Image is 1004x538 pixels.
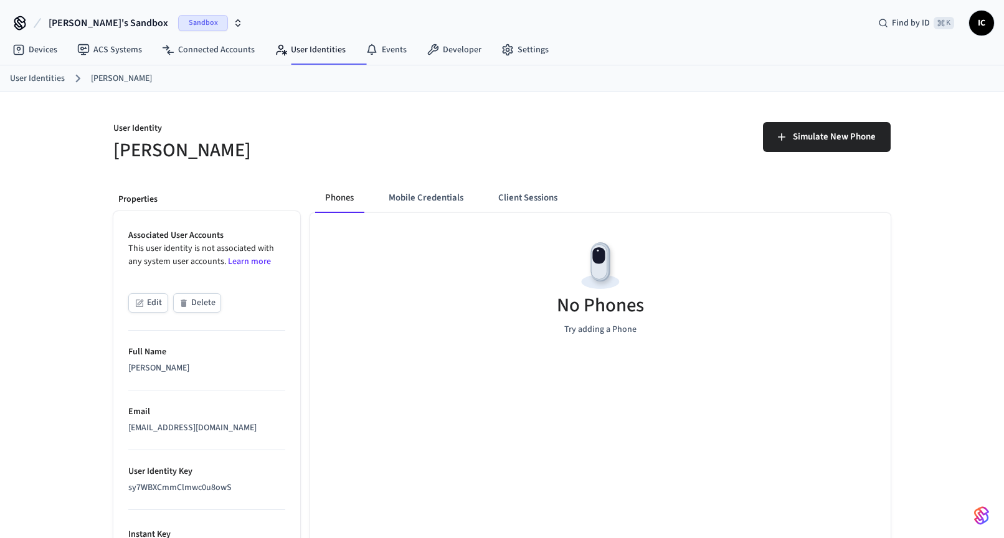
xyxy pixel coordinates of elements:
[49,16,168,31] span: [PERSON_NAME]'s Sandbox
[969,11,994,35] button: IC
[178,15,228,31] span: Sandbox
[868,12,964,34] div: Find by ID⌘ K
[128,242,285,268] p: This user identity is not associated with any system user accounts.
[128,465,285,478] p: User Identity Key
[379,183,473,213] button: Mobile Credentials
[128,481,285,494] div: sy7WBXCmmClmwc0u8owS
[892,17,930,29] span: Find by ID
[113,122,495,138] p: User Identity
[315,183,364,213] button: Phones
[10,72,65,85] a: User Identities
[488,183,567,213] button: Client Sessions
[356,39,417,61] a: Events
[128,229,285,242] p: Associated User Accounts
[557,293,644,318] h5: No Phones
[2,39,67,61] a: Devices
[417,39,491,61] a: Developer
[265,39,356,61] a: User Identities
[118,193,295,206] p: Properties
[67,39,152,61] a: ACS Systems
[128,346,285,359] p: Full Name
[113,138,495,163] h5: [PERSON_NAME]
[491,39,559,61] a: Settings
[128,405,285,418] p: Email
[572,238,628,294] img: Devices Empty State
[173,293,221,313] button: Delete
[91,72,152,85] a: [PERSON_NAME]
[128,422,285,435] div: [EMAIL_ADDRESS][DOMAIN_NAME]
[564,323,637,336] p: Try adding a Phone
[128,362,285,375] div: [PERSON_NAME]
[763,122,891,152] button: Simulate New Phone
[974,506,989,526] img: SeamLogoGradient.69752ec5.svg
[228,255,271,268] a: Learn more
[152,39,265,61] a: Connected Accounts
[970,12,993,34] span: IC
[128,293,168,313] button: Edit
[934,17,954,29] span: ⌘ K
[793,129,876,145] span: Simulate New Phone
